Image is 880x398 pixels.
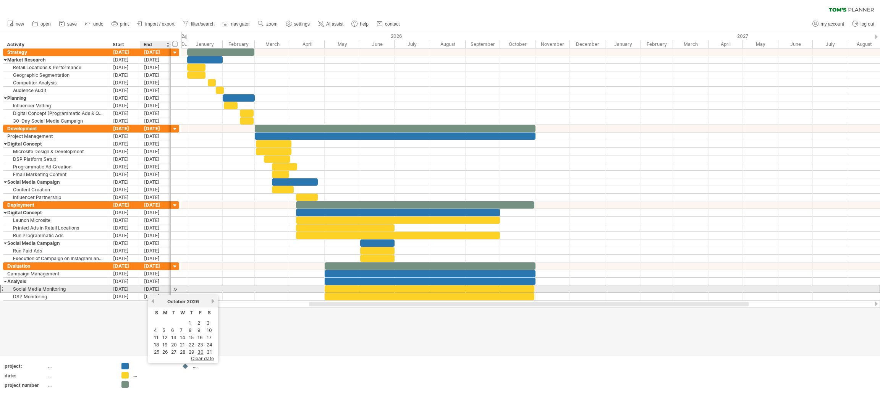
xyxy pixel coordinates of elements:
div: .... [133,372,174,379]
a: open [30,19,53,29]
div: Digital Concept (Programmatic Ads & QR Code Integration) [7,110,105,117]
div: 2026 [187,32,605,40]
div: December 2026 [570,40,605,48]
div: January 2026 [187,40,223,48]
div: Microsite Design & Development [7,148,105,155]
span: Tuesday [172,310,175,315]
div: .... [193,363,235,369]
a: my account [810,19,846,29]
div: [DATE] [109,293,140,300]
div: [DATE] [109,247,140,254]
div: July 2027 [813,40,848,48]
span: undo [93,21,104,27]
div: [DATE] [140,49,171,56]
div: Deployment [7,201,105,209]
div: DSP Platform Setup [7,155,105,163]
div: [DATE] [140,232,171,239]
div: Strategy [7,49,105,56]
div: [DATE] [109,110,140,117]
a: filter/search [181,19,217,29]
div: [DATE] [109,217,140,224]
a: navigator [221,19,252,29]
a: 6 [170,327,175,334]
div: [DATE] [140,163,171,170]
div: [DATE] [140,270,171,277]
a: 18 [153,341,160,348]
a: log out [850,19,877,29]
div: ... [48,363,112,369]
div: [DATE] [109,255,140,262]
div: Analysis [7,278,105,285]
div: September 2026 [466,40,500,48]
div: [DATE] [140,71,171,79]
div: [DATE] [140,293,171,300]
span: Monday [163,310,167,315]
div: [DATE] [140,94,171,102]
a: contact [375,19,402,29]
a: 9 [197,327,201,334]
div: ... [48,382,112,388]
div: [DATE] [140,155,171,163]
a: 17 [206,334,212,341]
div: [DATE] [109,270,140,277]
a: settings [284,19,312,29]
div: date: [5,372,47,379]
a: 8 [188,327,192,334]
a: 12 [162,334,168,341]
div: April 2026 [290,40,325,48]
div: [DATE] [109,171,140,178]
div: Run Programmatic Ads [7,232,105,239]
a: 31 [206,348,213,356]
div: Campaign Management [7,270,105,277]
div: [DATE] [140,201,171,209]
a: 29 [188,348,195,356]
div: [DATE] [140,278,171,285]
span: settings [294,21,310,27]
a: save [57,19,79,29]
div: March 2027 [673,40,709,48]
span: 2026 [187,299,199,304]
span: Wednesday [180,310,185,315]
span: contact [385,21,400,27]
div: Retail Locations & Performance [7,64,105,71]
div: Run Paid Ads [7,247,105,254]
div: [DATE] [109,209,140,216]
a: 23 [197,341,204,348]
div: Planning [7,94,105,102]
a: 24 [206,341,213,348]
div: ... [48,372,112,379]
span: open [40,21,51,27]
span: Saturday [208,310,211,315]
div: [DATE] [109,117,140,125]
span: Sunday [155,310,158,315]
div: [DATE] [140,262,171,270]
a: undo [83,19,106,29]
div: October 2026 [500,40,535,48]
div: [DATE] [140,178,171,186]
div: [DATE] [140,56,171,63]
div: Digital Concept [7,209,105,216]
div: Audience Audit [7,87,105,94]
div: [DATE] [140,79,171,86]
div: [DATE] [109,125,140,132]
span: new [16,21,24,27]
div: [DATE] [109,140,140,147]
a: 5 [162,327,166,334]
div: Email Marketing Content [7,171,105,178]
div: Printed Ads in Retail Locations [7,224,105,231]
div: Activity [7,41,105,49]
div: June 2027 [778,40,813,48]
div: [DATE] [140,64,171,71]
div: [DATE] [140,87,171,94]
div: [DATE] [109,64,140,71]
span: filter/search [191,21,215,27]
div: [DATE] [140,239,171,247]
div: [DATE] [140,133,171,140]
span: my account [821,21,844,27]
div: [DATE] [109,49,140,56]
div: [DATE] [140,110,171,117]
div: End [144,41,167,49]
a: 28 [179,348,186,356]
div: Market Research [7,56,105,63]
div: Execution of Campaign on Instagram and TikTok [7,255,105,262]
